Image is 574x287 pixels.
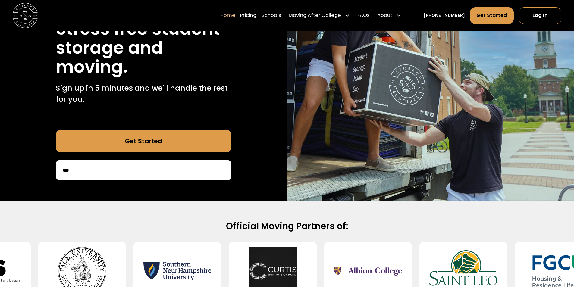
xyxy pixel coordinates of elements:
a: [PHONE_NUMBER] [424,12,465,19]
div: About [377,12,392,20]
img: Storage Scholars main logo [13,3,38,28]
a: Schools [262,7,281,24]
a: FAQs [357,7,370,24]
div: Moving After College [286,7,353,24]
h1: Stress free student storage and moving. [56,19,231,76]
a: Log In [519,7,561,24]
h2: Official Moving Partners of: [86,220,488,232]
p: Sign up in 5 minutes and we'll handle the rest for you. [56,83,231,105]
div: Moving After College [289,12,341,20]
div: About [375,7,404,24]
a: Get Started [470,7,514,24]
a: Get Started [56,130,231,152]
a: Pricing [240,7,256,24]
a: Home [220,7,235,24]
